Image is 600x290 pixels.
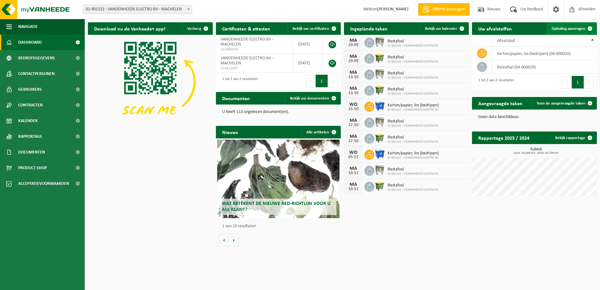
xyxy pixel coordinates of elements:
div: MA [347,118,360,123]
h3: Kubiek [475,147,597,155]
button: Vorige [219,234,229,246]
h2: Nieuws [216,126,244,138]
span: 01-901522 - VANDENHEEDE ELECTRO BV - MACHELEN [83,5,192,14]
h2: Certificaten & attesten [216,22,276,35]
button: Verberg [182,22,212,35]
span: Documenten [18,144,45,160]
a: Wat betekent de nieuwe RED-richtlijn voor u als klant? [217,140,340,218]
div: 29-09 [347,43,360,47]
img: WB-1100-HPE-GN-50 [374,53,385,63]
span: Kalender [18,113,38,129]
span: VANDENHEEDE ELECTRO BV - MACHELEN [221,37,273,47]
span: Gebruikers [18,82,42,97]
a: Bekijk rapportage [550,132,596,144]
td: [DATE] [293,54,322,72]
span: 01-901522 - VANDENHEEDE ELECTRO BV [388,188,439,192]
span: Karton/papier, los (bedrijven) [388,103,439,108]
span: Restafval [388,183,439,188]
span: Bekijk uw kalender [425,27,457,31]
div: 05-11 [347,155,360,159]
div: 27-10 [347,123,360,127]
span: 01-901522 - VANDENHEEDE ELECTRO BV [388,92,439,96]
span: Bekijk uw certificaten [292,27,329,31]
span: 01-901522 - VANDENHEEDE ELECTRO BV [388,108,439,112]
span: 2024: 55,000 m3 - 2025: 40,700 m3 [475,152,597,155]
img: WB-1100-HPE-GN-50 [374,85,385,95]
img: WB-1100-GAL-GY-02 [374,69,385,79]
span: Bedrijfsgegevens [18,50,55,66]
span: Verberg [187,27,201,31]
span: Contactpersonen [18,66,55,82]
a: Bekijk uw documenten [285,92,340,105]
button: 1 [316,75,328,87]
button: Previous [562,76,572,89]
div: 13-10 [347,91,360,95]
h2: Download nu de Vanheede+ app! [88,22,172,35]
span: Ophaling aanvragen [552,27,585,31]
p: 1 van 10 resultaten [222,224,338,228]
a: Offerte aanvragen [418,3,470,16]
span: 01-901522 - VANDENHEEDE ELECTRO BV [388,172,439,176]
div: 1 tot 2 van 2 resultaten [475,75,514,89]
div: 15-10 [347,107,360,111]
span: Restafval [388,55,439,60]
h2: Aangevraagde taken [472,97,529,109]
img: WB-1100-HPE-GN-50 [374,133,385,143]
span: 01-901522 - VANDENHEEDE ELECTRO BV [388,124,439,128]
div: 13-10 [347,75,360,79]
span: Afvalstof [497,38,515,43]
p: Geen data beschikbaar. [478,115,591,119]
div: MA [347,166,360,171]
span: Navigatie [18,19,38,35]
span: Restafval [388,87,439,92]
div: 10-11 [347,187,360,191]
span: Dashboard [18,35,42,50]
button: Previous [306,75,316,87]
span: Toon de aangevraagde taken [537,101,585,105]
div: WO [347,102,360,107]
h2: Uw afvalstoffen [472,22,518,35]
a: Alle artikelen [301,126,340,138]
a: Bekijk uw kalender [420,22,468,35]
span: Acceptatievoorwaarden [18,176,69,191]
img: WB-1100-HPE-BE-01 [374,101,385,111]
img: Download de VHEPlus App [88,35,213,129]
button: Next [328,75,338,87]
span: Restafval [388,39,439,44]
span: Product Shop [18,160,47,176]
span: Restafval [388,119,439,124]
div: 1 tot 2 van 2 resultaten [219,74,258,88]
span: VLA900540 [221,47,288,52]
span: 01-901522 - VANDENHEEDE ELECTRO BV [388,60,439,64]
td: karton/papier, los (bedrijven) (04-000026) [492,47,597,60]
span: 01-901522 - VANDENHEEDE ELECTRO BV [388,44,439,48]
span: Bekijk uw documenten [290,96,329,100]
div: MA [347,54,360,59]
td: [DATE] [293,35,322,54]
img: WB-1100-GAL-GY-02 [374,37,385,47]
span: Contracten [18,97,43,113]
div: 27-10 [347,139,360,143]
span: Rapportage [18,129,42,144]
a: Bekijk uw certificaten [287,22,340,35]
div: 29-09 [347,59,360,63]
img: WB-1100-GAL-GY-02 [374,117,385,127]
div: WO [347,150,360,155]
div: MA [347,38,360,43]
h2: Ingeplande taken [344,22,394,35]
td: restafval (04-000029) [492,60,597,74]
button: Volgende [229,234,239,246]
div: MA [347,86,360,91]
span: Restafval [388,71,439,76]
span: Restafval [388,167,439,172]
div: MA [347,182,360,187]
img: WB-1100-HPE-BE-01 [374,149,385,159]
h2: Rapportage 2025 / 2024 [472,132,536,144]
p: U heeft 113 ongelezen document(en). [222,110,335,114]
span: VLA611037 [221,66,288,71]
h2: Documenten [216,92,256,104]
img: WB-1100-HPE-GN-50 [374,181,385,191]
a: Ophaling aanvragen [547,22,596,35]
span: 01-901522 - VANDENHEEDE ELECTRO BV [388,76,439,80]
